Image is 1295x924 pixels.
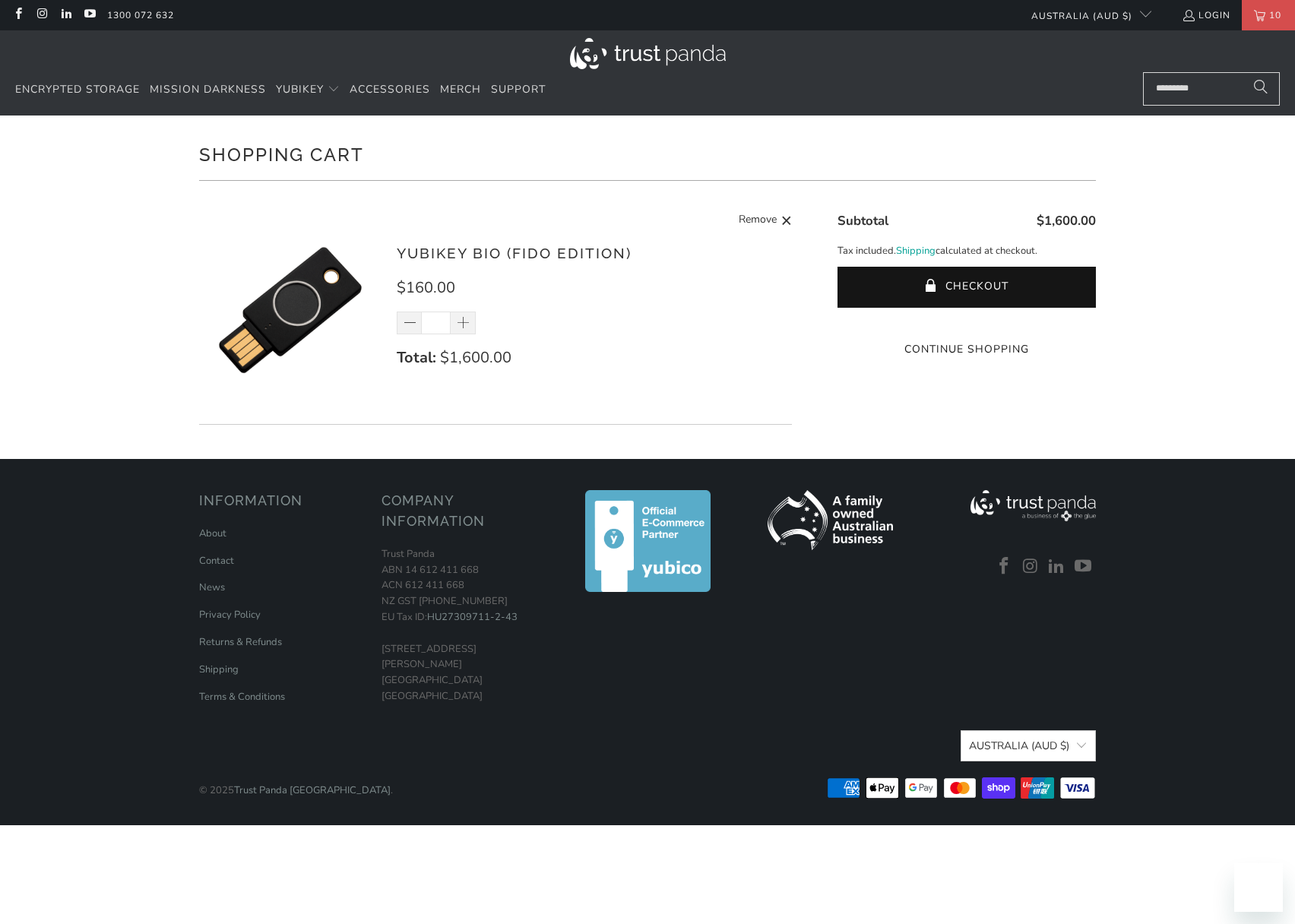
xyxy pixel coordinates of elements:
a: Trust Panda Australia on YouTube [83,9,96,21]
span: Support [491,82,546,97]
nav: Translation missing: en.navigation.header.main_nav [15,72,546,108]
a: News [199,581,225,594]
a: 1300 072 632 [107,7,174,24]
p: Trust Panda ABN 14 612 411 668 ACN 612 411 668 NZ GST [PHONE_NUMBER] EU Tax ID: [STREET_ADDRESS][... [382,546,549,704]
span: Merch [440,82,481,97]
a: Trust Panda Australia on YouTube [1072,557,1094,577]
h1: Shopping Cart [199,138,1096,169]
a: Remove [739,211,792,230]
a: Accessories [350,72,430,108]
span: $1,600.00 [1037,212,1096,229]
img: Trust Panda Australia [570,38,726,69]
a: Encrypted Storage [15,72,140,108]
a: Trust Panda Australia on Facebook [11,9,24,21]
a: Continue Shopping [837,341,1096,358]
span: $1,600.00 [440,347,511,368]
a: Shipping [896,243,936,259]
a: Returns & Refunds [199,635,282,649]
button: Checkout [837,267,1096,308]
a: Login [1182,7,1230,24]
a: About [199,527,226,540]
p: © 2025 . [199,767,393,799]
span: Subtotal [837,212,888,229]
input: Search... [1143,72,1280,106]
span: $160.00 [397,277,455,298]
a: Trust Panda Australia on LinkedIn [59,9,72,21]
a: Merch [440,72,481,108]
a: YubiKey Bio (FIDO Edition) [397,245,632,261]
button: Search [1242,72,1280,106]
a: Trust Panda Australia on LinkedIn [1046,557,1069,577]
a: Support [491,72,546,108]
a: Trust Panda Australia on Facebook [993,557,1015,577]
span: Remove [739,211,777,230]
a: Trust Panda [GEOGRAPHIC_DATA] [234,783,391,797]
iframe: Button to launch messaging window [1234,863,1283,912]
a: HU27309711-2-43 [427,610,518,624]
a: Mission Darkness [150,72,266,108]
a: Terms & Conditions [199,690,285,704]
span: Accessories [350,82,430,97]
span: Mission Darkness [150,82,266,97]
a: Trust Panda Australia on Instagram [1019,557,1042,577]
button: Australia (AUD $) [961,730,1096,761]
a: Trust Panda Australia on Instagram [35,9,48,21]
p: Tax included. calculated at checkout. [837,243,1096,259]
strong: Total: [397,347,436,368]
summary: YubiKey [276,72,340,108]
a: Contact [199,554,234,568]
span: YubiKey [276,82,324,97]
a: Privacy Policy [199,608,261,622]
a: Shipping [199,663,239,676]
span: Encrypted Storage [15,82,140,97]
img: YubiKey Bio (FIDO Edition) [199,219,382,401]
